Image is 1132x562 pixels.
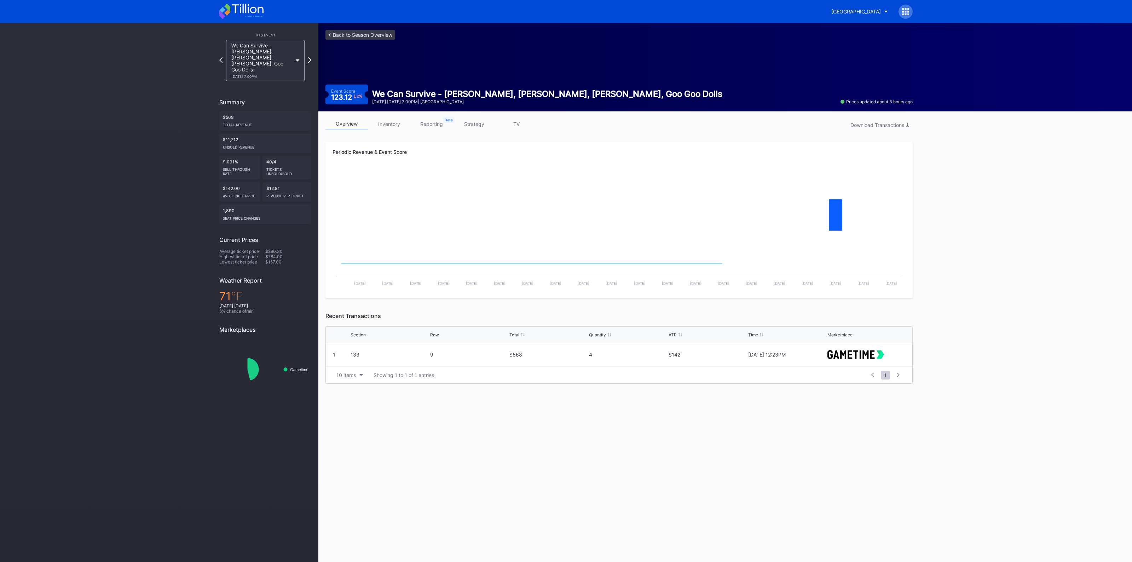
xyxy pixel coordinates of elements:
div: [DATE] [DATE] 7:00PM | [GEOGRAPHIC_DATA] [372,99,722,104]
div: $784.00 [265,254,311,259]
svg: Chart title [219,338,311,400]
div: $142.00 [219,182,260,202]
span: 1 [881,371,890,380]
div: Sell Through Rate [223,164,256,176]
div: Highest ticket price [219,254,265,259]
div: Tickets Unsold/Sold [266,164,308,176]
div: 6 % chance of rain [219,308,311,314]
text: [DATE] [410,281,422,285]
div: Quantity [589,332,606,337]
div: This Event [219,33,311,37]
div: 71 [219,289,311,303]
div: Avg ticket price [223,191,256,198]
text: [DATE] [690,281,701,285]
div: 2 % [357,94,362,98]
div: $157.00 [265,259,311,265]
a: <-Back to Season Overview [325,30,395,40]
div: ATP [669,332,677,337]
div: Row [430,332,439,337]
div: $12.91 [263,182,312,202]
div: Revenue per ticket [266,191,308,198]
div: $280.30 [265,249,311,254]
text: [DATE] [634,281,646,285]
div: 133 [351,352,428,358]
div: We Can Survive - [PERSON_NAME], [PERSON_NAME], [PERSON_NAME], Goo Goo Dolls [372,89,722,99]
div: 1 [333,352,335,358]
div: Total Revenue [223,120,308,127]
div: seat price changes [223,213,308,220]
text: [DATE] [830,281,841,285]
div: Periodic Revenue & Event Score [333,149,906,155]
div: Prices updated about 3 hours ago [841,99,913,104]
div: 9 [430,352,508,358]
text: [DATE] [578,281,589,285]
text: [DATE] [885,281,897,285]
button: [GEOGRAPHIC_DATA] [826,5,893,18]
div: $568 [509,352,587,358]
div: Event Score [331,88,355,94]
div: 9.091% [219,156,260,179]
span: ℉ [231,289,243,303]
div: Marketplace [827,332,853,337]
text: [DATE] [746,281,757,285]
div: Recent Transactions [325,312,913,319]
div: Average ticket price [219,249,265,254]
text: [DATE] [550,281,561,285]
text: [DATE] [774,281,785,285]
div: 4 [589,352,667,358]
text: [DATE] [662,281,674,285]
button: Download Transactions [847,120,913,130]
text: [DATE] [354,281,366,285]
a: overview [325,118,368,129]
div: 40/4 [263,156,312,179]
a: TV [495,118,538,129]
div: 123.12 [331,94,363,101]
a: strategy [453,118,495,129]
button: 10 items [333,370,366,380]
text: [DATE] [857,281,869,285]
text: [DATE] [718,281,729,285]
svg: Chart title [333,238,906,291]
div: [DATE] [DATE] [219,303,311,308]
div: $568 [219,111,311,131]
text: [DATE] [522,281,533,285]
div: Unsold Revenue [223,142,308,149]
div: Section [351,332,366,337]
div: $142 [669,352,746,358]
text: [DATE] [466,281,478,285]
div: Showing 1 to 1 of 1 entries [374,372,434,378]
div: Current Prices [219,236,311,243]
text: [DATE] [802,281,813,285]
img: gametime.svg [827,350,884,359]
text: [DATE] [606,281,617,285]
div: Lowest ticket price [219,259,265,265]
svg: Chart title [333,167,906,238]
text: [DATE] [382,281,394,285]
div: Total [509,332,519,337]
div: Time [748,332,758,337]
div: Summary [219,99,311,106]
a: inventory [368,118,410,129]
div: 10 items [336,372,356,378]
div: Marketplaces [219,326,311,333]
div: $11,212 [219,133,311,153]
div: Weather Report [219,277,311,284]
text: [DATE] [494,281,506,285]
div: Download Transactions [850,122,909,128]
div: [DATE] 12:23PM [748,352,826,358]
div: We Can Survive - [PERSON_NAME], [PERSON_NAME], [PERSON_NAME], Goo Goo Dolls [231,42,292,79]
text: [DATE] [438,281,450,285]
div: 1,890 [219,204,311,224]
text: Gametime [290,367,308,372]
div: [DATE] 7:00PM [231,74,292,79]
a: reporting [410,118,453,129]
div: [GEOGRAPHIC_DATA] [831,8,881,15]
